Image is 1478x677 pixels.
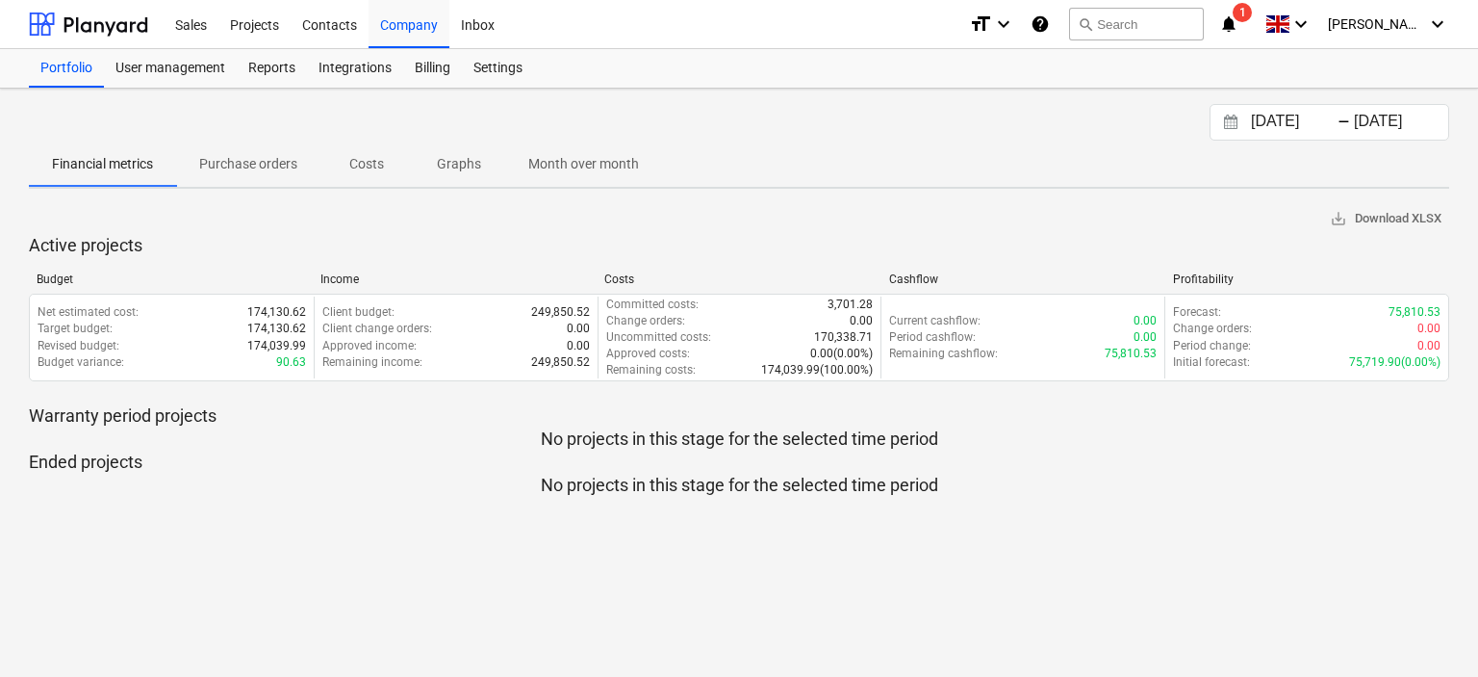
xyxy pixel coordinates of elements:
span: 1 [1233,3,1252,22]
p: 75,810.53 [1389,304,1440,321]
p: Change orders : [1173,321,1252,337]
div: Budget [37,273,305,286]
p: No projects in this stage for the selected time period [29,428,1449,451]
span: search [1078,16,1093,32]
p: 0.00 [1417,321,1440,337]
p: Remaining income : [322,354,422,371]
p: Client change orders : [322,321,432,337]
i: format_size [969,13,992,36]
span: Download XLSX [1330,208,1441,230]
p: Remaining costs : [606,362,696,378]
p: 170,338.71 [814,329,873,346]
div: - [1338,117,1350,128]
button: Search [1069,8,1204,40]
p: 0.00 [850,313,873,329]
p: Costs [344,154,390,174]
div: Cashflow [889,273,1158,286]
p: Initial forecast : [1173,354,1250,371]
p: 174,130.62 [247,321,306,337]
p: Period change : [1173,338,1251,354]
button: Interact with the calendar and add the check-in date for your trip. [1214,112,1247,134]
i: Knowledge base [1031,13,1050,36]
div: Profitability [1173,273,1441,286]
p: Warranty period projects [29,404,1449,428]
span: save_alt [1330,210,1347,227]
p: Forecast : [1173,304,1221,321]
a: User management [104,49,237,88]
p: Budget variance : [38,354,124,371]
p: Approved income : [322,338,417,354]
p: 249,850.52 [531,304,590,321]
p: Current cashflow : [889,313,981,329]
a: Billing [403,49,462,88]
div: Income [320,273,589,286]
p: 90.63 [276,354,306,371]
a: Integrations [307,49,403,88]
i: keyboard_arrow_down [992,13,1015,36]
p: Committed costs : [606,297,699,313]
p: Target budget : [38,321,113,337]
input: Start Date [1247,109,1345,136]
p: 75,810.53 [1105,346,1157,362]
a: Portfolio [29,49,104,88]
p: Month over month [528,154,639,174]
p: Graphs [436,154,482,174]
i: keyboard_arrow_down [1289,13,1312,36]
p: 3,701.28 [828,297,873,313]
p: 0.00 [567,338,590,354]
div: Costs [604,273,873,286]
p: 0.00 ( 0.00% ) [810,346,873,362]
p: Net estimated cost : [38,304,139,321]
p: 174,039.99 ( 100.00% ) [761,362,873,378]
p: No projects in this stage for the selected time period [29,474,1449,497]
a: Reports [237,49,307,88]
p: 174,130.62 [247,304,306,321]
p: 0.00 [1134,329,1157,346]
p: Active projects [29,234,1449,257]
input: End Date [1350,109,1448,136]
p: 75,719.90 ( 0.00% ) [1349,354,1440,371]
p: Remaining cashflow : [889,346,998,362]
span: [PERSON_NAME] [1328,16,1424,32]
p: Change orders : [606,313,685,329]
button: Download XLSX [1322,204,1449,234]
p: Period cashflow : [889,329,976,346]
p: Ended projects [29,451,1449,474]
p: 0.00 [1417,338,1440,354]
p: Financial metrics [52,154,153,174]
p: Purchase orders [199,154,297,174]
p: Client budget : [322,304,395,321]
p: 0.00 [567,321,590,337]
p: Revised budget : [38,338,119,354]
a: Settings [462,49,534,88]
p: 0.00 [1134,313,1157,329]
i: notifications [1219,13,1238,36]
p: 174,039.99 [247,338,306,354]
p: 249,850.52 [531,354,590,371]
p: Uncommitted costs : [606,329,711,346]
i: keyboard_arrow_down [1426,13,1449,36]
p: Approved costs : [606,346,690,362]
